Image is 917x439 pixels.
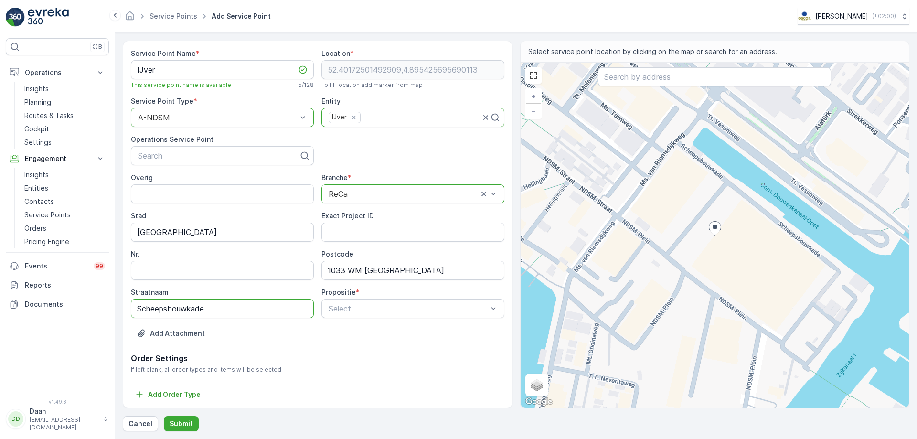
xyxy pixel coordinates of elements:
[523,396,554,408] a: Open this area in Google Maps (opens a new window)
[6,257,109,276] a: Events99
[798,11,811,21] img: basis-logo_rgb2x.png
[526,104,541,118] a: Zoom Out
[24,210,71,220] p: Service Points
[21,222,109,235] a: Orders
[6,407,109,431] button: DDDaan[EMAIL_ADDRESS][DOMAIN_NAME]
[30,416,98,431] p: [EMAIL_ADDRESS][DOMAIN_NAME]
[321,250,353,258] label: Postcode
[526,89,541,104] a: Zoom In
[25,261,88,271] p: Events
[131,81,231,89] span: This service point name is available
[123,416,158,431] button: Cancel
[523,396,554,408] img: Google
[138,150,299,161] p: Search
[872,12,896,20] p: ( +02:00 )
[131,135,213,143] label: Operations Service Point
[131,212,146,220] label: Stad
[321,288,356,296] label: Propositie
[170,419,193,428] p: Submit
[148,390,201,399] p: Add Order Type
[531,107,536,115] span: −
[25,280,105,290] p: Reports
[21,82,109,96] a: Insights
[24,111,74,120] p: Routes & Tasks
[28,8,69,27] img: logo_light-DOdMpM7g.png
[25,154,90,163] p: Engagement
[21,122,109,136] a: Cockpit
[6,276,109,295] a: Reports
[210,11,273,21] span: Add Service Point
[24,170,49,180] p: Insights
[6,149,109,168] button: Engagement
[24,84,49,94] p: Insights
[131,49,196,57] label: Service Point Name
[131,288,169,296] label: Straatnaam
[24,237,69,246] p: Pricing Engine
[21,96,109,109] a: Planning
[21,235,109,248] a: Pricing Engine
[24,197,54,206] p: Contacts
[6,399,109,405] span: v 1.49.3
[131,326,211,341] button: Upload File
[131,250,139,258] label: Nr.
[299,81,314,89] p: 5 / 128
[131,173,153,182] label: Overig
[125,14,135,22] a: Homepage
[24,138,52,147] p: Settings
[526,375,547,396] a: Layers
[21,136,109,149] a: Settings
[528,47,777,56] span: Select service point location by clicking on the map or search for an address.
[21,182,109,195] a: Entities
[321,173,348,182] label: Branche
[93,43,102,51] p: ⌘B
[25,300,105,309] p: Documents
[21,109,109,122] a: Routes & Tasks
[532,92,536,100] span: +
[8,411,23,427] div: DD
[131,353,504,364] p: Order Settings
[815,11,868,21] p: [PERSON_NAME]
[6,63,109,82] button: Operations
[25,68,90,77] p: Operations
[21,168,109,182] a: Insights
[329,303,488,314] p: Select
[21,195,109,208] a: Contacts
[526,68,541,83] a: View Fullscreen
[329,112,348,122] div: IJver
[798,8,909,25] button: [PERSON_NAME](+02:00)
[6,295,109,314] a: Documents
[131,97,193,105] label: Service Point Type
[150,329,205,338] p: Add Attachment
[24,183,48,193] p: Entities
[131,366,504,374] span: If left blank, all order types and Items will be selected.
[96,262,103,270] p: 99
[24,97,51,107] p: Planning
[349,113,359,122] div: Remove IJver
[321,97,341,105] label: Entity
[21,208,109,222] a: Service Points
[6,8,25,27] img: logo
[321,49,350,57] label: Location
[598,67,831,86] input: Search by address
[24,124,49,134] p: Cockpit
[164,416,199,431] button: Submit
[131,389,204,400] button: Add Order Type
[321,81,423,89] span: To fill location add marker from map
[30,407,98,416] p: Daan
[128,419,152,428] p: Cancel
[149,12,197,20] a: Service Points
[24,224,46,233] p: Orders
[321,212,374,220] label: Exact Project ID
